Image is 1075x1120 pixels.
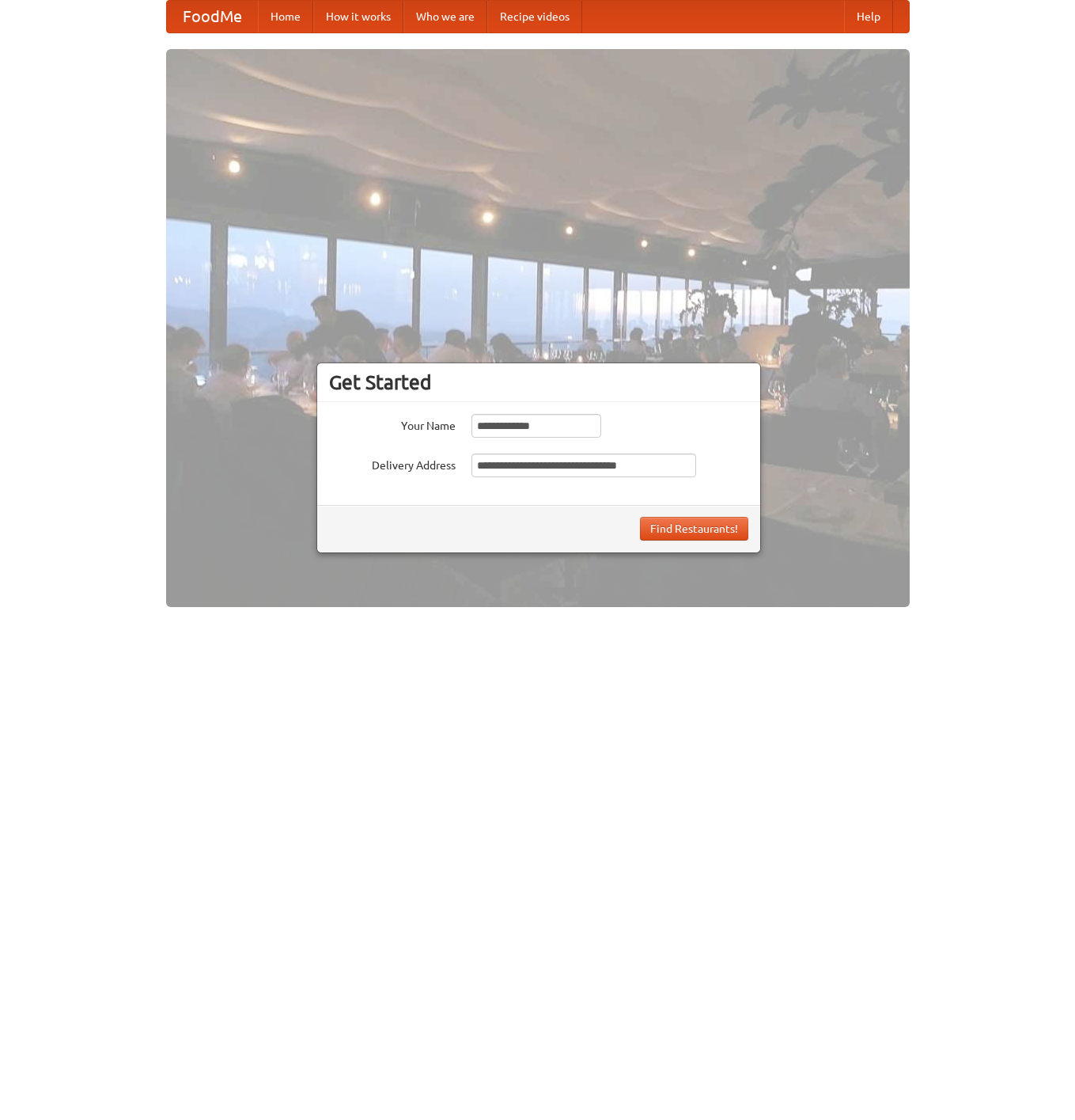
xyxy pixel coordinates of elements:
a: FoodMe [167,1,258,32]
label: Delivery Address [329,454,456,473]
a: Who we are [403,1,487,32]
a: How it works [313,1,403,32]
label: Your Name [329,414,456,434]
a: Home [258,1,313,32]
button: Find Restaurants! [640,517,748,541]
a: Recipe videos [487,1,582,32]
h3: Get Started [329,370,748,394]
a: Help [844,1,893,32]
